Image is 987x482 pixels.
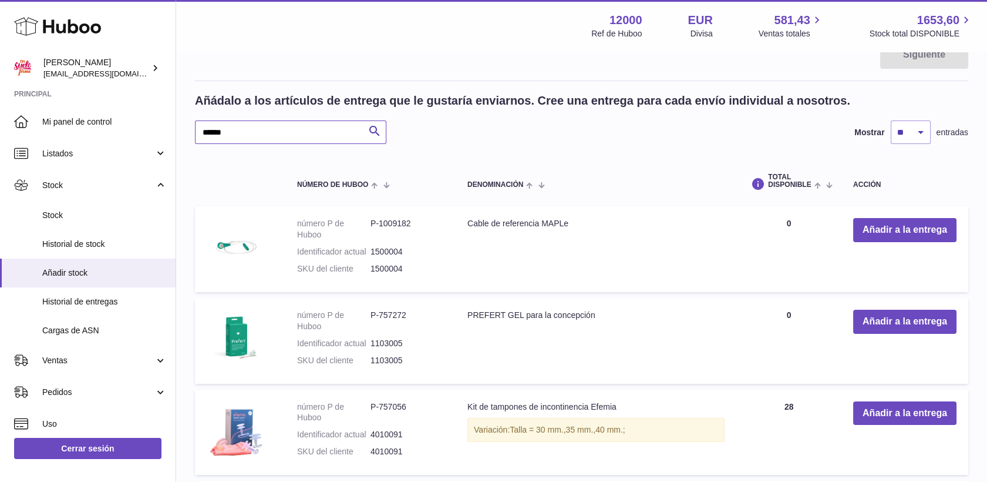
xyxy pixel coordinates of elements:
span: Ventas totales [759,28,824,39]
span: Historial de entregas [42,296,167,307]
dd: 1500004 [370,246,444,257]
strong: 12000 [609,12,642,28]
span: Stock total DISPONIBLE [870,28,973,39]
button: Añadir a la entrega [853,310,956,334]
dt: Identificador actual [297,246,370,257]
dd: P-757056 [370,401,444,424]
span: Stock [42,210,167,221]
dt: SKU del cliente [297,446,370,457]
span: Denominación [467,181,523,189]
img: Cable de referencia MAPLe [207,218,265,277]
dd: 4010091 [370,429,444,440]
span: Total DISPONIBLE [768,173,811,189]
td: Kit de tampones de incontinencia Efemia [456,390,736,476]
span: 1653,60 [917,12,959,28]
dd: 1103005 [370,355,444,366]
td: Cable de referencia MAPLe [456,206,736,292]
dd: 1500004 [370,263,444,275]
dd: P-757272 [370,310,444,332]
a: 581,43 Ventas totales [759,12,824,39]
span: Número de Huboo [297,181,368,189]
span: Pedidos [42,387,154,398]
strong: EUR [688,12,713,28]
dd: 1103005 [370,338,444,349]
div: Divisa [690,28,713,39]
dt: número P de Huboo [297,310,370,332]
label: Mostrar [854,127,884,138]
img: Kit de tampones de incontinencia Efemia [207,401,265,460]
span: [EMAIL_ADDRESS][DOMAIN_NAME] [43,69,173,78]
div: [PERSON_NAME] [43,57,149,79]
dt: Identificador actual [297,338,370,349]
td: 0 [736,298,841,384]
span: Historial de stock [42,239,167,250]
span: Stock [42,180,154,191]
button: Añadir a la entrega [853,218,956,242]
button: Añadir a la entrega [853,401,956,426]
dt: Identificador actual [297,429,370,440]
a: 1653,60 Stock total DISPONIBLE [870,12,973,39]
span: Mi panel de control [42,116,167,128]
dt: número P de Huboo [297,401,370,424]
td: 28 [736,390,841,476]
span: Listados [42,148,154,159]
img: PREFERT GEL para la concepción [207,310,265,363]
div: Variación: [467,418,725,442]
dd: 4010091 [370,446,444,457]
div: Ref de Huboo [591,28,642,39]
div: Acción [853,181,956,189]
img: mar@ensuelofirme.com [14,59,32,77]
td: PREFERT GEL para la concepción [456,298,736,384]
a: Cerrar sesión [14,438,161,459]
span: entradas [937,127,968,138]
dt: SKU del cliente [297,355,370,366]
h2: Añádalo a los artículos de entrega que le gustaría enviarnos. Cree una entrega para cada envío in... [195,93,850,109]
dt: SKU del cliente [297,263,370,275]
span: 581,43 [774,12,810,28]
span: Uso [42,419,167,430]
span: Ventas [42,355,154,366]
span: Talla = 30 mm.,35 mm.,40 mm.; [510,425,625,434]
span: Cargas de ASN [42,325,167,336]
dd: P-1009182 [370,218,444,240]
span: Añadir stock [42,267,167,279]
td: 0 [736,206,841,292]
dt: número P de Huboo [297,218,370,240]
